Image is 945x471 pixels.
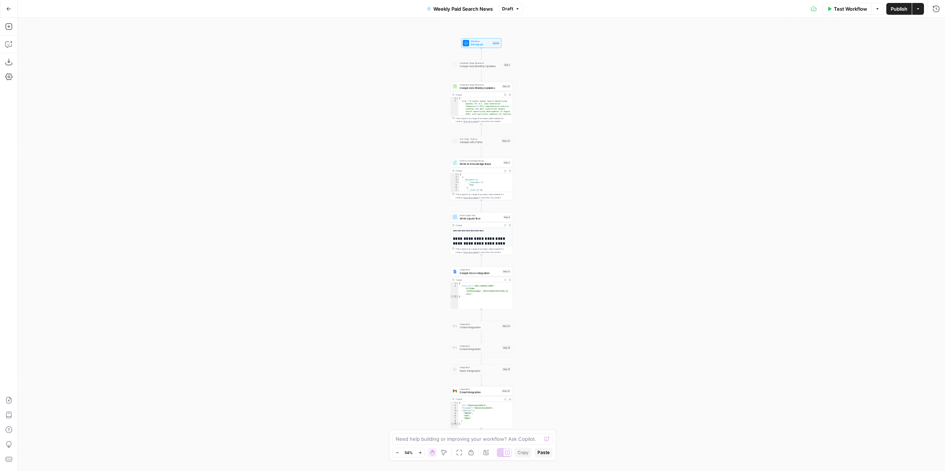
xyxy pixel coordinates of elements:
div: 5 [450,184,459,186]
div: 9 [450,423,458,425]
div: Write to Knowledge BaseWrite to Knowledge BaseStep 3Output[ { "metadata":{ "__languages":[ "eng" ... [450,158,512,200]
span: Google Ads Monthly Updates [460,64,502,68]
div: Output [456,169,501,173]
div: This output is too large & has been abbreviated for review. to view the full content. [456,117,511,123]
div: Step 12 [502,270,511,273]
div: IntegrationGmail IntegrationStep 18 [450,343,512,352]
span: Toggle code folding, rows 4 through 6 [457,181,459,184]
span: Gmail Integration [460,347,501,351]
g: Edge from step_1 to step_22 [481,70,482,81]
span: Google Ads Weekly Updates [460,86,500,90]
div: Step 43 [502,139,511,143]
div: 1 [450,402,458,404]
span: Toggle code folding, rows 2 through 12 [457,176,459,179]
span: Toggle code folding, rows 1 through 3 [456,97,458,100]
div: 2 [450,285,458,295]
div: Step 24 [502,389,511,393]
span: Integration [460,323,500,326]
img: Instagram%20post%20-%201%201.png [453,270,457,274]
span: Google Docs Integration [460,271,501,275]
span: Copy [518,449,529,456]
span: Copy the output [463,196,478,199]
g: Edge from step_12 to step_23 [481,309,482,321]
span: Integration [460,388,500,391]
img: gmail%20(1).png [453,389,457,393]
div: WorkflowSet InputsInputs [450,38,512,48]
button: Weekly Paid Search News [422,3,497,15]
div: 6 [450,415,458,417]
span: Draft [502,6,513,12]
div: Output [456,278,501,281]
div: Run Code · PythonValidate URL PathsStep 43 [450,136,512,146]
span: Write to Knowledge Base [460,162,501,166]
g: Edge from step_18 to step_15 [481,353,482,364]
g: Edge from step_15 to step_24 [481,374,482,386]
g: Edge from step_3 to step_6 [481,200,482,212]
div: 3 [450,295,458,298]
button: Copy [515,448,532,457]
span: Toggle code folding, rows 3 through 11 [457,179,459,181]
span: Toggle code folding, rows 1 through 9 [456,402,458,404]
div: Step 22 [502,84,511,88]
div: Inputs [492,41,499,45]
div: 1 [450,282,458,285]
div: 2 [450,176,459,179]
div: 2 [450,404,458,407]
span: Perplexity Deep Research [460,83,500,86]
div: 1 [450,173,459,176]
div: Step 18 [502,346,511,350]
span: Paste [537,449,550,456]
span: Run Code · Python [460,138,500,141]
span: Write Liquid Text [460,217,501,221]
div: 8 [450,420,458,423]
img: Slack-mark-RGB.png [453,367,457,371]
div: 7 [450,189,459,191]
span: Test Workflow [834,5,867,13]
span: Gmail Integration [460,390,500,394]
div: Output [456,93,501,96]
button: Publish [886,3,912,15]
div: Step 23 [502,324,511,328]
span: Validate URL Paths [460,140,500,144]
span: Copy the output [463,251,478,253]
g: Edge from step_23 to step_18 [481,331,482,342]
span: Toggle code folding, rows 4 through 8 [456,409,458,412]
g: Edge from step_24 to end [481,429,482,440]
div: Output [456,398,501,401]
div: 4 [450,409,458,412]
div: Step 6 [503,215,511,219]
div: IntegrationSlack IntegrationStep 15 [450,364,512,374]
div: Step 15 [502,367,511,371]
div: 1 [450,97,458,100]
div: 4 [450,181,459,184]
span: Slack Integration [460,369,501,373]
img: gmail%20(1).png [453,324,457,328]
span: Toggle code folding, rows 1 through 13 [457,173,459,176]
div: 3 [450,407,458,409]
div: 7 [450,418,458,420]
span: Integration [460,268,501,271]
span: Weekly Paid Search News [433,5,493,13]
button: Paste [535,448,553,457]
span: Integration [460,344,501,347]
span: Copy the output [463,120,478,123]
g: Edge from start to step_1 [481,48,482,59]
div: This output is too large & has been abbreviated for review. to view the full content. [456,193,511,199]
span: Perplexity Deep Research [460,61,502,65]
div: IntegrationGmail IntegrationStep 23 [450,321,512,331]
div: 6 [450,186,459,189]
img: gmail%20(1).png [453,346,457,350]
div: IntegrationGmail IntegrationStep 24Output{ "id":"198a34c0de268dfb", "threadId":"198a34c0de268dfb"... [450,386,512,429]
span: Gmail Integration [460,325,500,329]
g: Edge from step_6 to step_12 [481,255,482,266]
div: Perplexity Deep ResearchGoogle Ads Monthly UpdatesStep 1 [450,60,512,70]
g: Edge from step_43 to step_3 [481,146,482,157]
div: This output is too large & has been abbreviated for review. to view the full content. [456,247,511,253]
span: 54% [405,450,413,456]
div: Perplexity Deep ResearchGoogle Ads Weekly UpdatesStep 22Output{ "body":"# Latest Google Search Ad... [450,82,512,124]
div: 3 [450,179,459,181]
div: Step 3 [503,161,511,164]
button: Draft [499,4,523,14]
span: Toggle code folding, rows 1 through 3 [456,282,458,285]
div: Step 1 [504,63,511,67]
